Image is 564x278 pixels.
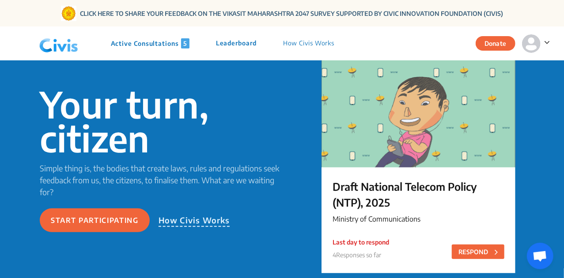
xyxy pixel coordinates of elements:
p: Ministry of Communications [333,214,504,224]
span: 5 [181,38,189,48]
a: Draft National Telecom Policy (NTP), 2025Ministry of CommunicationsLast day to respond4Responses ... [322,57,515,278]
span: Responses so far [336,251,381,259]
button: Donate [476,36,515,51]
img: person-default.svg [522,34,541,53]
button: Start participating [40,208,150,232]
p: How Civis Works [159,214,230,227]
p: How Civis Works [283,38,335,48]
p: Leaderboard [216,38,257,48]
p: Your turn, citizen [40,87,282,155]
p: 4 [333,250,389,259]
p: Last day to respond [333,237,389,247]
a: Open chat [527,243,553,269]
p: Active Consultations [111,38,189,48]
p: Simple thing is, the bodies that create laws, rules and regulations seek feedback from us, the ci... [40,162,282,198]
button: RESPOND [452,245,504,259]
a: CLICK HERE TO SHARE YOUR FEEDBACK ON THE VIKASIT MAHARASHTRA 2047 SURVEY SUPPORTED BY CIVIC INNOV... [80,9,503,18]
a: Donate [476,38,522,47]
img: navlogo.png [36,30,82,57]
p: Draft National Telecom Policy (NTP), 2025 [333,178,504,210]
img: Gom Logo [61,6,76,21]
